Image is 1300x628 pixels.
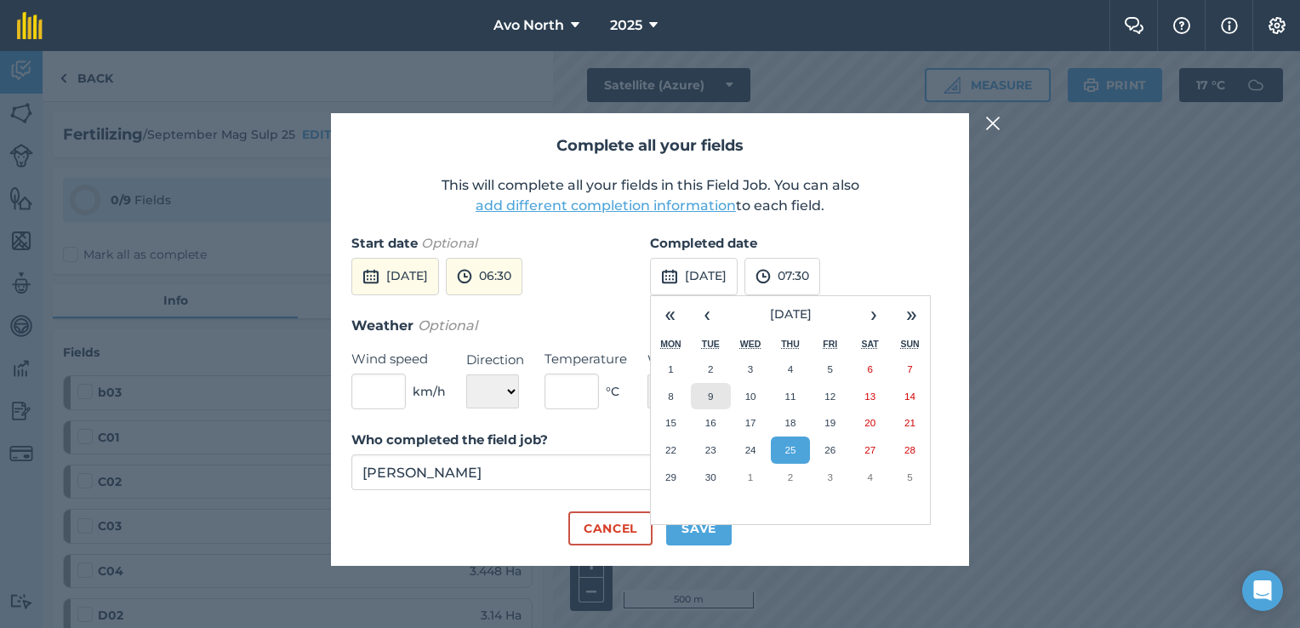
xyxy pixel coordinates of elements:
[781,339,800,349] abbr: Thursday
[691,383,731,410] button: September 9, 2025
[985,113,1001,134] img: svg+xml;base64,PHN2ZyB4bWxucz0iaHR0cDovL3d3dy53My5vcmcvMjAwMC9zdmciIHdpZHRoPSIyMiIgaGVpZ2h0PSIzMC...
[1221,15,1238,36] img: svg+xml;base64,PHN2ZyB4bWxucz0iaHR0cDovL3d3dy53My5vcmcvMjAwMC9zdmciIHdpZHRoPSIxNyIgaGVpZ2h0PSIxNy...
[900,339,919,349] abbr: Sunday
[351,258,439,295] button: [DATE]
[665,471,676,482] abbr: September 29, 2025
[610,15,642,36] span: 2025
[457,266,472,287] img: svg+xml;base64,PD94bWwgdmVyc2lvbj0iMS4wIiBlbmNvZGluZz0idXRmLTgiPz4KPCEtLSBHZW5lcmF0b3I6IEFkb2JlIE...
[890,409,930,437] button: September 21, 2025
[665,417,676,428] abbr: September 15, 2025
[691,437,731,464] button: September 23, 2025
[665,444,676,455] abbr: September 22, 2025
[810,383,850,410] button: September 12, 2025
[351,235,418,251] strong: Start date
[823,339,837,349] abbr: Friday
[1172,17,1192,34] img: A question mark icon
[850,437,890,464] button: September 27, 2025
[708,391,713,402] abbr: September 9, 2025
[907,471,912,482] abbr: October 5, 2025
[744,258,820,295] button: 07:30
[855,296,892,334] button: ›
[17,12,43,39] img: fieldmargin Logo
[850,383,890,410] button: September 13, 2025
[810,464,850,491] button: October 3, 2025
[688,296,726,334] button: ‹
[1242,570,1283,611] div: Open Intercom Messenger
[824,444,835,455] abbr: September 26, 2025
[892,296,930,334] button: »
[748,363,753,374] abbr: September 3, 2025
[691,356,731,383] button: September 2, 2025
[660,339,681,349] abbr: Monday
[568,511,653,545] button: Cancel
[545,349,627,369] label: Temperature
[668,363,673,374] abbr: September 1, 2025
[1267,17,1287,34] img: A cog icon
[810,409,850,437] button: September 19, 2025
[421,235,477,251] em: Optional
[351,315,949,337] h3: Weather
[351,431,548,448] strong: Who completed the field job?
[362,266,379,287] img: svg+xml;base64,PD94bWwgdmVyc2lvbj0iMS4wIiBlbmNvZGluZz0idXRmLTgiPz4KPCEtLSBHZW5lcmF0b3I6IEFkb2JlIE...
[755,266,771,287] img: svg+xml;base64,PD94bWwgdmVyc2lvbj0iMS4wIiBlbmNvZGluZz0idXRmLTgiPz4KPCEtLSBHZW5lcmF0b3I6IEFkb2JlIE...
[651,383,691,410] button: September 8, 2025
[810,356,850,383] button: September 5, 2025
[476,196,736,216] button: add different completion information
[651,437,691,464] button: September 22, 2025
[351,134,949,158] h2: Complete all your fields
[731,409,771,437] button: September 17, 2025
[351,175,949,216] p: This will complete all your fields in this Field Job. You can also to each field.
[904,444,915,455] abbr: September 28, 2025
[890,356,930,383] button: September 7, 2025
[867,471,872,482] abbr: October 4, 2025
[731,464,771,491] button: October 1, 2025
[705,444,716,455] abbr: September 23, 2025
[1124,17,1144,34] img: Two speech bubbles overlapping with the left bubble in the forefront
[824,417,835,428] abbr: September 19, 2025
[862,339,879,349] abbr: Saturday
[731,383,771,410] button: September 10, 2025
[413,382,446,401] span: km/h
[904,417,915,428] abbr: September 21, 2025
[745,417,756,428] abbr: September 17, 2025
[867,363,872,374] abbr: September 6, 2025
[904,391,915,402] abbr: September 14, 2025
[824,391,835,402] abbr: September 12, 2025
[650,235,757,251] strong: Completed date
[864,417,875,428] abbr: September 20, 2025
[351,349,446,369] label: Wind speed
[771,383,811,410] button: September 11, 2025
[745,444,756,455] abbr: September 24, 2025
[647,350,732,370] label: Weather
[651,464,691,491] button: September 29, 2025
[788,363,793,374] abbr: September 4, 2025
[771,409,811,437] button: September 18, 2025
[705,471,716,482] abbr: September 30, 2025
[784,444,795,455] abbr: September 25, 2025
[446,258,522,295] button: 06:30
[771,356,811,383] button: September 4, 2025
[784,417,795,428] abbr: September 18, 2025
[661,266,678,287] img: svg+xml;base64,PD94bWwgdmVyc2lvbj0iMS4wIiBlbmNvZGluZz0idXRmLTgiPz4KPCEtLSBHZW5lcmF0b3I6IEFkb2JlIE...
[828,363,833,374] abbr: September 5, 2025
[651,356,691,383] button: September 1, 2025
[890,437,930,464] button: September 28, 2025
[691,464,731,491] button: September 30, 2025
[650,258,738,295] button: [DATE]
[668,391,673,402] abbr: September 8, 2025
[606,382,619,401] span: ° C
[864,391,875,402] abbr: September 13, 2025
[770,306,812,322] span: [DATE]
[705,417,716,428] abbr: September 16, 2025
[418,317,477,334] em: Optional
[651,409,691,437] button: September 15, 2025
[651,296,688,334] button: «
[771,437,811,464] button: September 25, 2025
[850,356,890,383] button: September 6, 2025
[810,437,850,464] button: September 26, 2025
[731,437,771,464] button: September 24, 2025
[748,471,753,482] abbr: October 1, 2025
[907,363,912,374] abbr: September 7, 2025
[745,391,756,402] abbr: September 10, 2025
[691,409,731,437] button: September 16, 2025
